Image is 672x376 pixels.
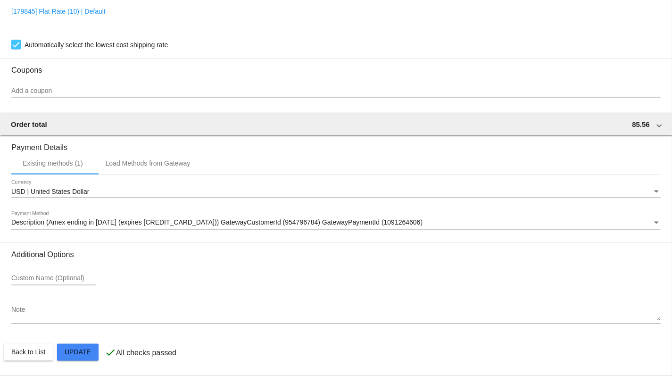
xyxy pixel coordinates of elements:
[65,349,91,356] span: Update
[4,344,53,361] button: Back to List
[23,159,83,167] div: Existing methods (1)
[106,159,191,167] div: Load Methods from Gateway
[11,219,423,226] span: Description (Amex ending in [DATE] (expires [CREDIT_CARD_DATA])) GatewayCustomerId (954796784) Ga...
[11,188,89,195] span: USD | United States Dollar
[11,87,661,95] input: Add a coupon
[11,58,661,75] h3: Coupons
[11,275,96,283] input: Custom Name (Optional)
[11,251,661,259] h3: Additional Options
[116,349,176,358] p: All checks passed
[632,120,650,128] span: 85.56
[25,39,168,50] span: Automatically select the lowest cost shipping rate
[11,136,661,152] h3: Payment Details
[11,188,661,196] mat-select: Currency
[11,349,45,356] span: Back to List
[11,8,106,15] a: [179845] Flat Rate (10) | Default
[105,347,116,359] mat-icon: check
[57,344,99,361] button: Update
[11,120,47,128] span: Order total
[11,219,661,227] mat-select: Payment Method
